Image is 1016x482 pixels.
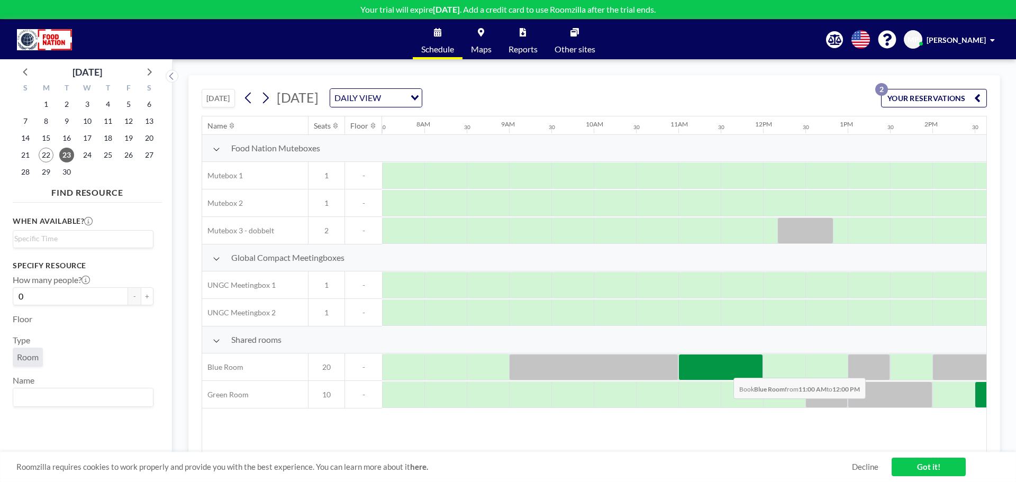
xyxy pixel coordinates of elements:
[59,148,74,162] span: Tuesday, September 23, 2025
[309,362,344,372] span: 20
[509,45,538,53] span: Reports
[80,131,95,145] span: Wednesday, September 17, 2025
[13,388,153,406] div: Search for option
[379,124,386,131] div: 30
[718,124,724,131] div: 30
[18,114,33,129] span: Sunday, September 7, 2025
[852,462,878,472] a: Decline
[309,171,344,180] span: 1
[202,390,249,399] span: Green Room
[754,385,785,393] b: Blue Room
[330,89,422,107] div: Search for option
[13,183,162,198] h4: FIND RESOURCE
[840,120,853,128] div: 1PM
[59,97,74,112] span: Tuesday, September 2, 2025
[142,131,157,145] span: Saturday, September 20, 2025
[332,91,383,105] span: DAILY VIEW
[555,45,595,53] span: Other sites
[39,97,53,112] span: Monday, September 1, 2025
[546,20,604,59] a: Other sites
[309,226,344,235] span: 2
[14,390,147,404] input: Search for option
[59,131,74,145] span: Tuesday, September 16, 2025
[972,124,978,131] div: 30
[350,121,368,131] div: Floor
[59,114,74,129] span: Tuesday, September 9, 2025
[892,458,966,476] a: Got it!
[57,82,77,96] div: T
[141,287,153,305] button: +
[18,131,33,145] span: Sunday, September 14, 2025
[121,97,136,112] span: Friday, September 5, 2025
[464,124,470,131] div: 30
[101,114,115,129] span: Thursday, September 11, 2025
[13,314,32,324] label: Floor
[202,280,276,290] span: UNGC Meetingbox 1
[202,198,243,208] span: Mutebox 2
[15,82,36,96] div: S
[101,148,115,162] span: Thursday, September 25, 2025
[142,148,157,162] span: Saturday, September 27, 2025
[633,124,640,131] div: 30
[231,334,282,345] span: Shared rooms
[309,308,344,317] span: 1
[72,65,102,79] div: [DATE]
[231,143,320,153] span: Food Nation Muteboxes
[39,165,53,179] span: Monday, September 29, 2025
[501,120,515,128] div: 9AM
[59,165,74,179] span: Tuesday, September 30, 2025
[13,275,90,285] label: How many people?
[345,198,382,208] span: -
[314,121,331,131] div: Seats
[17,352,39,362] span: Room
[202,362,243,372] span: Blue Room
[80,148,95,162] span: Wednesday, September 24, 2025
[13,375,34,386] label: Name
[309,198,344,208] span: 1
[345,280,382,290] span: -
[39,114,53,129] span: Monday, September 8, 2025
[202,89,235,107] button: [DATE]
[36,82,57,96] div: M
[832,385,860,393] b: 12:00 PM
[881,89,987,107] button: YOUR RESERVATIONS2
[803,124,809,131] div: 30
[101,97,115,112] span: Thursday, September 4, 2025
[142,97,157,112] span: Saturday, September 6, 2025
[549,124,555,131] div: 30
[80,97,95,112] span: Wednesday, September 3, 2025
[128,287,141,305] button: -
[670,120,688,128] div: 11AM
[410,462,428,471] a: here.
[80,114,95,129] span: Wednesday, September 10, 2025
[121,148,136,162] span: Friday, September 26, 2025
[887,124,894,131] div: 30
[875,83,888,96] p: 2
[924,120,938,128] div: 2PM
[462,20,500,59] a: Maps
[799,385,827,393] b: 11:00 AM
[927,35,986,44] span: [PERSON_NAME]
[13,335,30,345] label: Type
[202,308,276,317] span: UNGC Meetingbox 2
[39,131,53,145] span: Monday, September 15, 2025
[384,91,404,105] input: Search for option
[202,171,243,180] span: Mutebox 1
[345,390,382,399] span: -
[142,114,157,129] span: Saturday, September 13, 2025
[101,131,115,145] span: Thursday, September 18, 2025
[586,120,603,128] div: 10AM
[207,121,227,131] div: Name
[118,82,139,96] div: F
[908,35,919,44] span: MP
[345,308,382,317] span: -
[309,280,344,290] span: 1
[18,148,33,162] span: Sunday, September 21, 2025
[345,362,382,372] span: -
[309,390,344,399] span: 10
[14,233,147,244] input: Search for option
[733,378,866,399] span: Book from to
[755,120,772,128] div: 12PM
[433,4,460,14] b: [DATE]
[139,82,159,96] div: S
